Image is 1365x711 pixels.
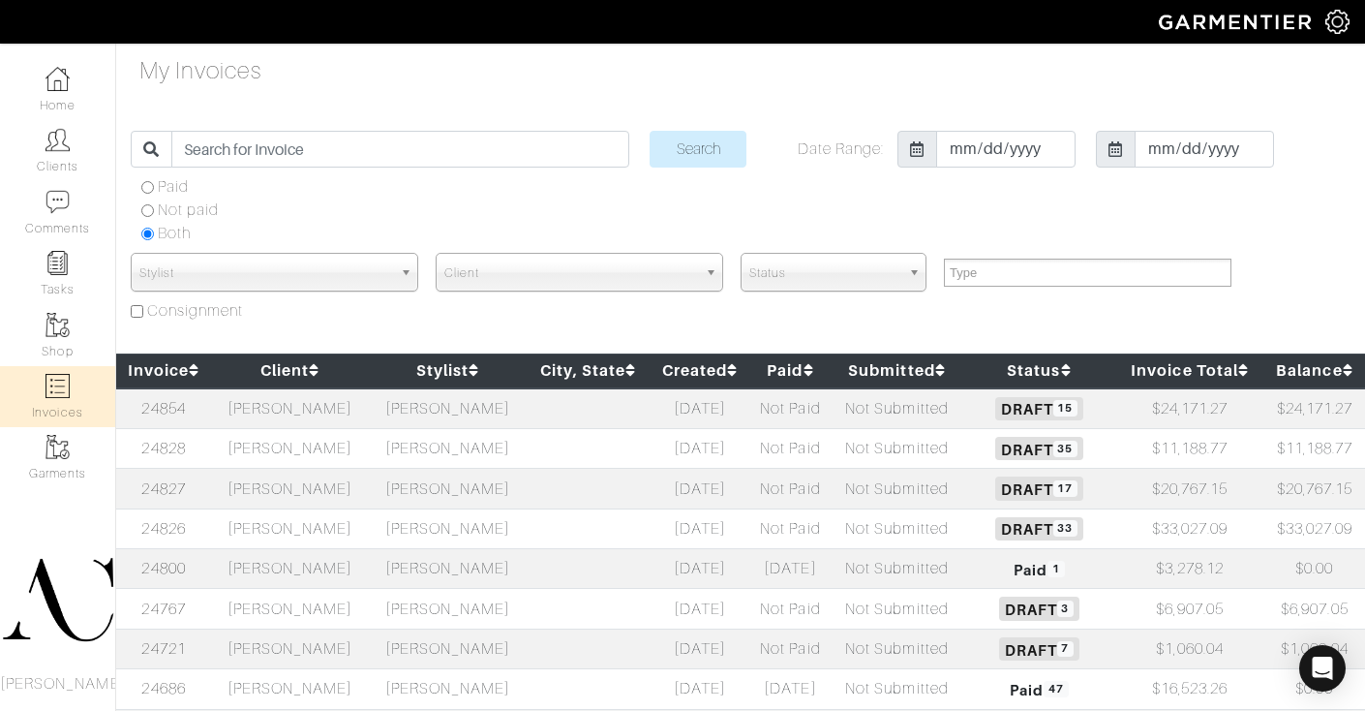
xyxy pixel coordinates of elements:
[211,549,369,589] td: [PERSON_NAME]
[1115,669,1264,709] td: $16,523.26
[211,388,369,429] td: [PERSON_NAME]
[45,67,70,91] img: dashboard-icon-dbcd8f5a0b271acd01030246c82b418ddd0df26cd7fceb0bd07c9910d44c42f6.png
[995,437,1083,460] span: Draft
[1264,388,1365,429] td: $24,171.27
[147,299,244,323] label: Consignment
[1115,428,1264,468] td: $11,188.77
[832,629,963,668] td: Not Submitted
[650,469,749,509] td: [DATE]
[749,388,831,429] td: Not Paid
[999,597,1079,620] span: Draft
[767,361,813,380] a: Paid
[1264,669,1365,709] td: $0.00
[650,131,746,168] input: Search
[1115,388,1264,429] td: $24,171.27
[749,428,831,468] td: Not Paid
[749,549,831,589] td: [DATE]
[1264,428,1365,468] td: $11,188.77
[45,374,70,398] img: orders-icon-0abe47150d42831381b5fb84f609e132dff9fe21cb692f30cb5eec754e2cba89.png
[832,589,963,629] td: Not Submitted
[369,629,527,668] td: [PERSON_NAME]
[260,361,319,380] a: Client
[369,549,527,589] td: [PERSON_NAME]
[369,388,527,429] td: [PERSON_NAME]
[1264,629,1365,668] td: $1,060.04
[141,480,185,498] a: 24827
[832,669,963,709] td: Not Submitted
[832,549,963,589] td: Not Submitted
[211,428,369,468] td: [PERSON_NAME]
[141,601,185,618] a: 24767
[1131,361,1249,380] a: Invoice Total
[141,520,185,538] a: 24826
[45,190,70,214] img: comment-icon-a0a6a9ef722e966f86d9cbdc48e553b5cf19dbc54f86b18d962a5391bc8f6eb6.png
[211,589,369,629] td: [PERSON_NAME]
[444,254,697,293] span: Client
[1264,549,1365,589] td: $0.00
[416,361,479,380] a: Stylist
[1264,469,1365,509] td: $20,767.15
[749,469,831,509] td: Not Paid
[139,57,262,85] h4: My Invoices
[1047,561,1064,577] span: 1
[749,509,831,548] td: Not Paid
[211,509,369,548] td: [PERSON_NAME]
[832,509,963,548] td: Not Submitted
[1057,601,1074,617] span: 3
[650,428,749,468] td: [DATE]
[128,361,199,380] a: Invoice
[1325,10,1350,34] img: gear-icon-white-bd11855cb880d31180b6d7d6211b90ccbf57a29d726f0c71d8c61bd08dd39cc2.png
[171,131,629,168] input: Search for Invoice
[139,254,392,293] span: Stylist
[650,669,749,709] td: [DATE]
[995,397,1083,420] span: Draft
[995,517,1083,541] span: Draft
[749,254,900,293] span: Status
[650,589,749,629] td: [DATE]
[848,361,946,380] a: Submitted
[798,138,885,161] label: Date Range:
[158,175,189,199] label: Paid
[369,428,527,468] td: [PERSON_NAME]
[141,400,185,417] a: 24854
[1115,589,1264,629] td: $6,907.05
[1276,361,1352,380] a: Balance
[749,629,831,668] td: Not Paid
[45,313,70,337] img: garments-icon-b7da505a4dc4fd61783c78ac3ca0ef83fa9d6f193b1c9dc38574b1d14d53ca28.png
[1264,589,1365,629] td: $6,907.05
[369,509,527,548] td: [PERSON_NAME]
[650,388,749,429] td: [DATE]
[1149,5,1325,39] img: garmentier-logo-header-white-b43fb05a5012e4ada735d5af1a66efaba907eab6374d6393d1fbf88cb4ef424d.png
[158,222,191,245] label: Both
[832,428,963,468] td: Not Submitted
[211,469,369,509] td: [PERSON_NAME]
[1053,400,1077,417] span: 15
[1115,509,1264,548] td: $33,027.09
[1299,645,1346,692] div: Open Intercom Messenger
[1053,520,1077,537] span: 33
[369,669,527,709] td: [PERSON_NAME]
[158,199,219,222] label: Not paid
[45,435,70,459] img: garments-icon-b7da505a4dc4fd61783c78ac3ca0ef83fa9d6f193b1c9dc38574b1d14d53ca28.png
[749,589,831,629] td: Not Paid
[650,509,749,548] td: [DATE]
[749,669,831,709] td: [DATE]
[650,629,749,668] td: [DATE]
[1053,441,1077,457] span: 35
[995,477,1083,500] span: Draft
[141,640,185,658] a: 24721
[1007,361,1071,380] a: Status
[999,637,1079,661] span: Draft
[1115,469,1264,509] td: $20,767.15
[211,669,369,709] td: [PERSON_NAME]
[832,388,963,429] td: Not Submitted
[1264,509,1365,548] td: $33,027.09
[1115,549,1264,589] td: $3,278.12
[832,469,963,509] td: Not Submitted
[211,629,369,668] td: [PERSON_NAME]
[1115,629,1264,668] td: $1,060.04
[662,361,738,380] a: Created
[650,549,749,589] td: [DATE]
[141,680,185,697] a: 24686
[1044,681,1068,697] span: 47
